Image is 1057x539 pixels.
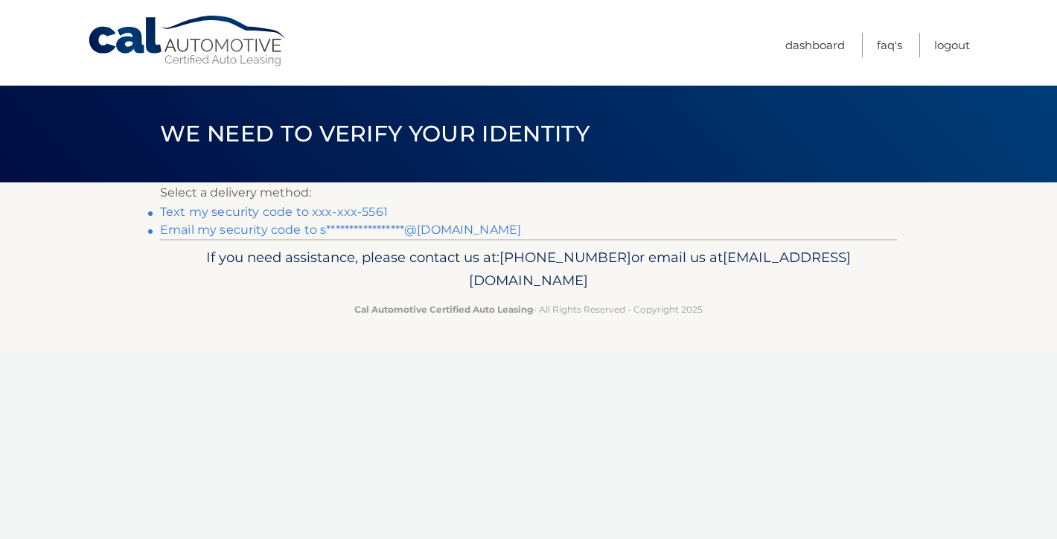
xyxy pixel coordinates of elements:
[934,33,970,57] a: Logout
[877,33,902,57] a: FAQ's
[170,246,887,293] p: If you need assistance, please contact us at: or email us at
[160,120,590,147] span: We need to verify your identity
[499,249,631,266] span: [PHONE_NUMBER]
[160,205,388,219] a: Text my security code to xxx-xxx-5561
[785,33,845,57] a: Dashboard
[160,182,897,203] p: Select a delivery method:
[354,304,533,315] strong: Cal Automotive Certified Auto Leasing
[170,302,887,317] p: - All Rights Reserved - Copyright 2025
[87,15,288,68] a: Cal Automotive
